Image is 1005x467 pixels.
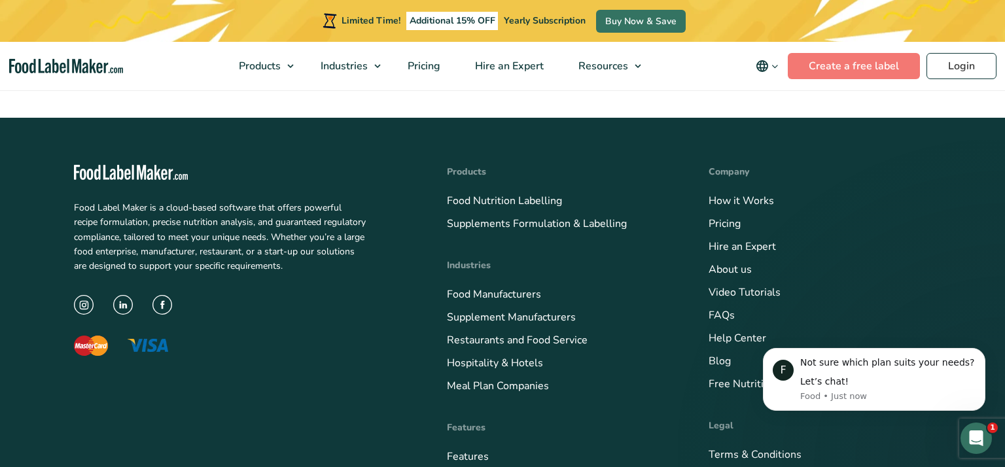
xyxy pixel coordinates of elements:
img: instagram icon [74,295,94,315]
a: Blog [709,354,731,368]
iframe: Intercom live chat [961,423,992,454]
span: Industries [317,59,369,73]
a: Login [926,53,996,79]
a: Supplements Formulation & Labelling [447,216,627,231]
img: The Visa logo with blue letters and a yellow flick above the [128,339,168,352]
a: Terms & Conditions [709,447,802,462]
iframe: Intercom notifications message [743,328,1005,432]
a: Video Tutorials [709,285,781,300]
a: How it Works [709,194,774,208]
h4: Products [447,165,669,179]
span: Hire an Expert [471,59,545,73]
a: Resources [561,42,648,90]
a: Pricing [391,42,455,90]
span: Resources [574,59,629,73]
a: Free Nutrition Label Maker [709,377,836,391]
span: Pricing [404,59,442,73]
h4: Features [447,421,669,434]
a: FAQs [709,308,735,322]
h4: Industries [447,258,669,272]
span: 1 [987,423,998,433]
a: Restaurants and Food Service [447,333,588,347]
a: Buy Now & Save [596,10,686,33]
span: Products [235,59,282,73]
a: Create a free label [788,53,920,79]
a: Pricing [709,216,741,231]
span: Limited Time! [342,14,400,27]
span: Additional 15% OFF [406,12,499,30]
a: Supplement Manufacturers [447,310,576,324]
a: Industries [304,42,387,90]
h4: Legal [709,419,931,432]
h4: Company [709,165,931,179]
img: The Mastercard logo displaying a red circle saying [74,336,108,356]
a: Help Center [709,331,766,345]
a: Food Nutrition Labelling [447,194,562,208]
img: Food Label Maker - white [74,165,188,180]
a: Meal Plan Companies [447,379,549,393]
p: Food Label Maker is a cloud-based software that offers powerful recipe formulation, precise nutri... [74,201,366,274]
a: Hospitality & Hotels [447,356,543,370]
a: About us [709,262,752,277]
a: Features [447,449,489,464]
a: Hire an Expert [458,42,558,90]
a: Food Manufacturers [447,287,541,302]
span: Yearly Subscription [504,14,586,27]
a: Products [222,42,300,90]
a: Hire an Expert [709,239,776,254]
